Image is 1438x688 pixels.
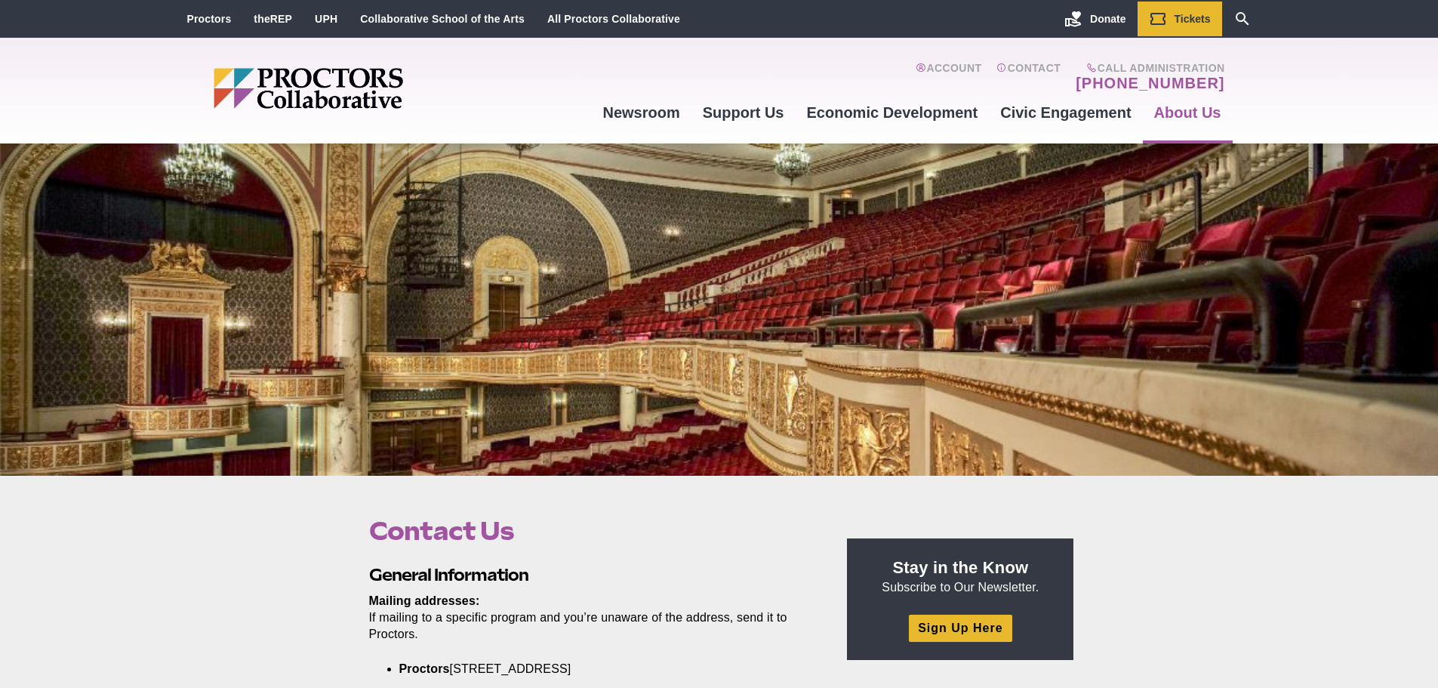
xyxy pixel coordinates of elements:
a: Search [1222,2,1263,36]
a: Proctors [187,13,232,25]
p: Subscribe to Our Newsletter. [865,557,1055,596]
a: Economic Development [796,92,990,133]
a: theREP [254,13,292,25]
a: [PHONE_NUMBER] [1076,74,1224,92]
strong: Proctors [399,662,450,675]
a: Sign Up Here [909,615,1012,641]
a: UPH [315,13,337,25]
span: Call Administration [1071,62,1224,74]
a: Tickets [1138,2,1222,36]
a: Civic Engagement [989,92,1142,133]
a: Donate [1053,2,1137,36]
li: [STREET_ADDRESS] [399,661,790,677]
a: About Us [1143,92,1233,133]
a: Contact [996,62,1061,92]
strong: Mailing addresses: [369,594,480,607]
span: Tickets [1175,13,1211,25]
h1: Contact Us [369,517,813,545]
a: Newsroom [591,92,691,133]
a: All Proctors Collaborative [547,13,680,25]
a: Support Us [691,92,796,133]
h2: General Information [369,563,813,587]
a: Collaborative School of the Arts [360,13,525,25]
p: If mailing to a specific program and you’re unaware of the address, send it to Proctors. [369,593,813,643]
strong: Stay in the Know [893,558,1029,577]
img: Proctors logo [214,68,519,109]
a: Account [916,62,981,92]
span: Donate [1090,13,1125,25]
